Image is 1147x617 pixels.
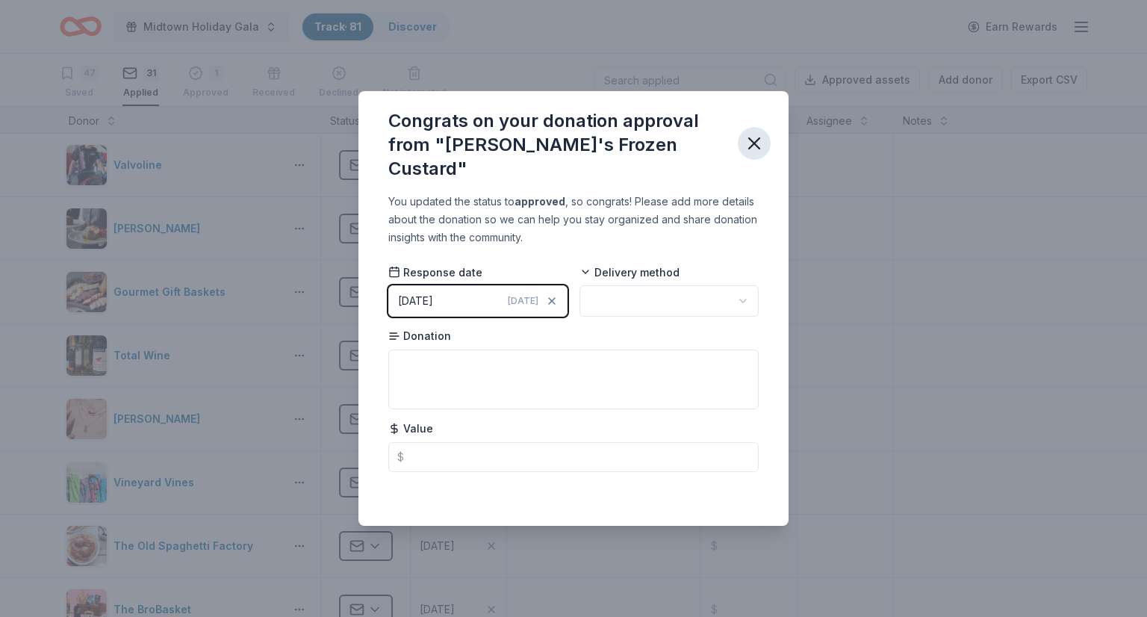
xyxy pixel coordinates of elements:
[388,421,433,436] span: Value
[398,292,433,310] div: [DATE]
[388,193,759,247] div: You updated the status to , so congrats! Please add more details about the donation so we can hel...
[388,109,726,181] div: Congrats on your donation approval from "[PERSON_NAME]'s Frozen Custard"
[508,295,538,307] span: [DATE]
[388,265,482,280] span: Response date
[579,265,680,280] span: Delivery method
[388,329,451,344] span: Donation
[515,195,565,208] b: approved
[388,285,568,317] button: [DATE][DATE]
